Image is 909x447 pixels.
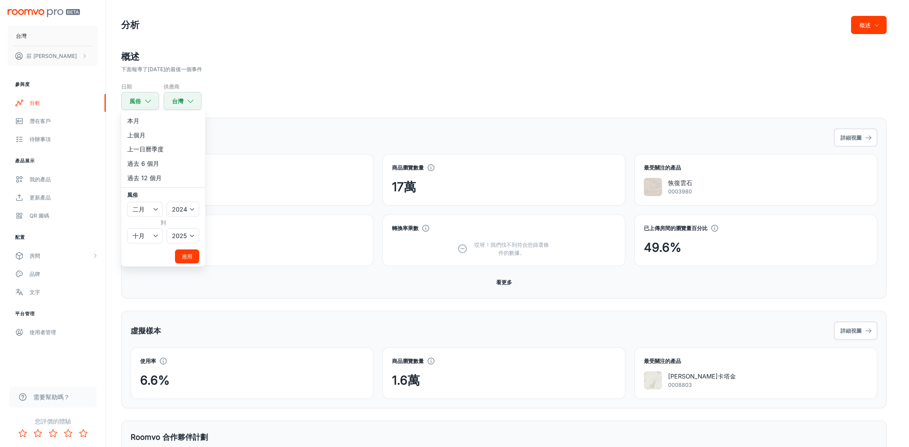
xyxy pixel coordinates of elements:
[182,253,192,260] font: 應用
[127,192,138,198] font: 風俗
[127,117,139,125] font: 本月
[127,145,164,153] font: 上一日曆季度
[161,219,166,226] font: 到
[127,131,145,139] font: 上個月
[127,174,162,181] font: 過去 12 個月
[175,249,199,263] button: 應用
[127,160,159,167] font: 過去 6 個月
